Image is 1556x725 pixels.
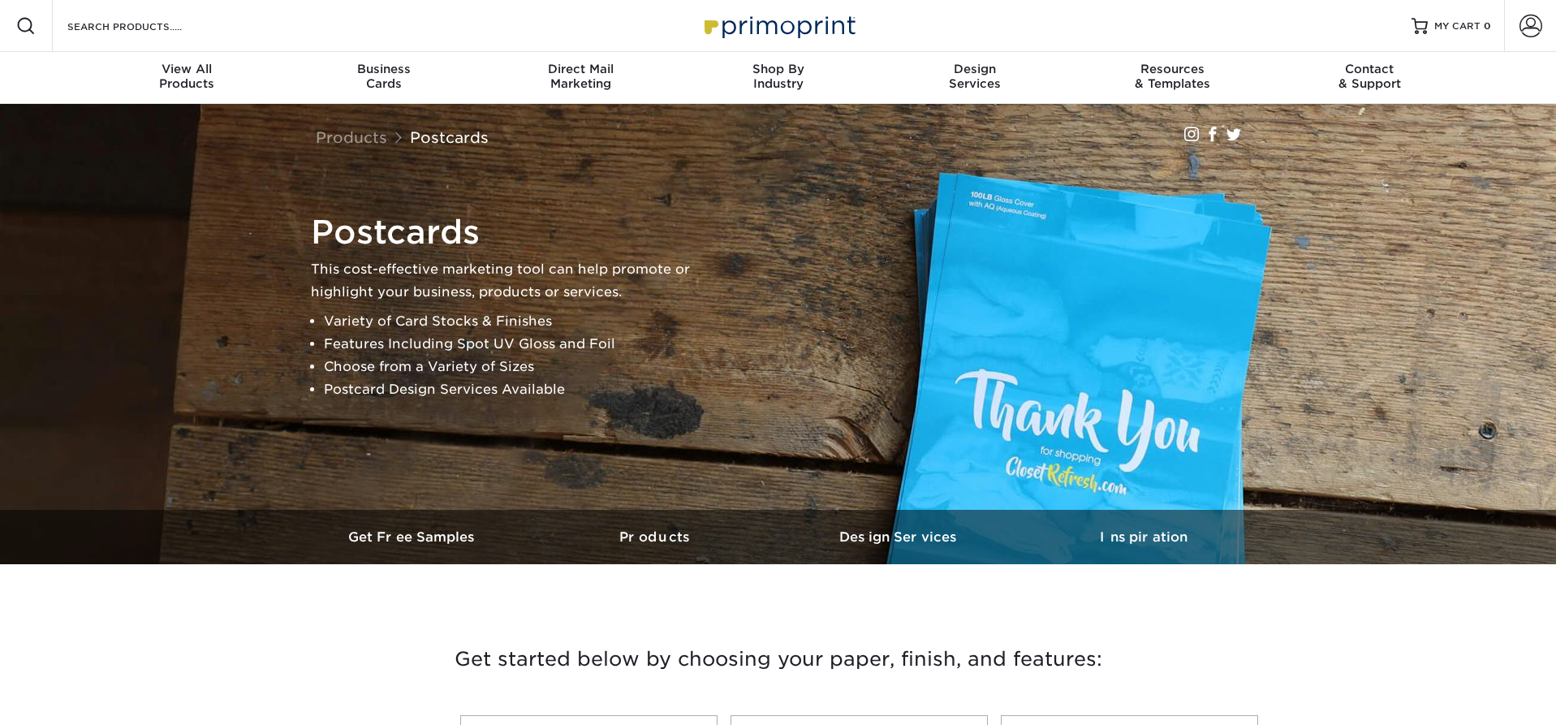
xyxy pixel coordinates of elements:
[285,62,482,91] div: Cards
[482,52,679,104] a: Direct MailMarketing
[1434,19,1481,33] span: MY CART
[324,310,717,333] li: Variety of Card Stocks & Finishes
[291,510,535,564] a: Get Free Samples
[304,623,1253,696] h3: Get started below by choosing your paper, finish, and features:
[1271,62,1468,91] div: & Support
[482,62,679,91] div: Marketing
[535,510,778,564] a: Products
[535,529,778,545] h3: Products
[778,529,1022,545] h3: Design Services
[291,529,535,545] h3: Get Free Samples
[324,356,717,378] li: Choose from a Variety of Sizes
[324,333,717,356] li: Features Including Spot UV Gloss and Foil
[1484,20,1491,32] span: 0
[285,62,482,76] span: Business
[324,378,717,401] li: Postcard Design Services Available
[1074,62,1271,76] span: Resources
[1271,52,1468,104] a: Contact& Support
[679,62,877,91] div: Industry
[1022,510,1265,564] a: Inspiration
[877,62,1074,76] span: Design
[311,213,717,252] h1: Postcards
[778,510,1022,564] a: Design Services
[679,62,877,76] span: Shop By
[877,52,1074,104] a: DesignServices
[88,52,286,104] a: View AllProducts
[1074,52,1271,104] a: Resources& Templates
[88,62,286,91] div: Products
[410,128,489,146] a: Postcards
[316,128,387,146] a: Products
[877,62,1074,91] div: Services
[1022,529,1265,545] h3: Inspiration
[1074,62,1271,91] div: & Templates
[482,62,679,76] span: Direct Mail
[311,258,717,304] p: This cost-effective marketing tool can help promote or highlight your business, products or servi...
[679,52,877,104] a: Shop ByIndustry
[697,8,860,43] img: Primoprint
[88,62,286,76] span: View All
[66,16,224,36] input: SEARCH PRODUCTS.....
[285,52,482,104] a: BusinessCards
[1271,62,1468,76] span: Contact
